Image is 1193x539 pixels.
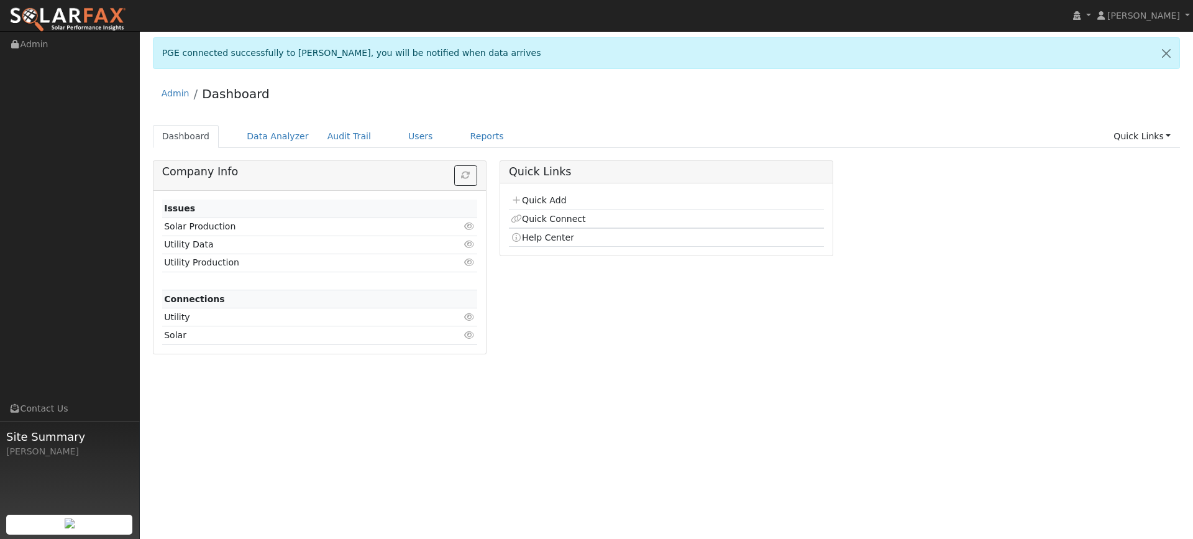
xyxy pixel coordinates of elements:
[464,240,475,249] i: Click to view
[202,86,270,101] a: Dashboard
[511,214,585,224] a: Quick Connect
[464,313,475,321] i: Click to view
[162,254,426,272] td: Utility Production
[1153,38,1179,68] a: Close
[1104,125,1180,148] a: Quick Links
[162,326,426,344] td: Solar
[162,308,426,326] td: Utility
[509,165,824,178] h5: Quick Links
[9,7,126,33] img: SolarFax
[162,236,426,254] td: Utility Data
[153,37,1181,69] div: PGE connected successfully to [PERSON_NAME], you will be notified when data arrives
[65,518,75,528] img: retrieve
[162,218,426,236] td: Solar Production
[6,445,133,458] div: [PERSON_NAME]
[464,258,475,267] i: Click to view
[318,125,380,148] a: Audit Trail
[461,125,513,148] a: Reports
[162,88,190,98] a: Admin
[162,165,477,178] h5: Company Info
[6,428,133,445] span: Site Summary
[153,125,219,148] a: Dashboard
[464,331,475,339] i: Click to view
[237,125,318,148] a: Data Analyzer
[511,195,566,205] a: Quick Add
[464,222,475,231] i: Click to view
[164,294,225,304] strong: Connections
[399,125,442,148] a: Users
[511,233,574,242] a: Help Center
[1107,11,1180,21] span: [PERSON_NAME]
[164,203,195,213] strong: Issues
